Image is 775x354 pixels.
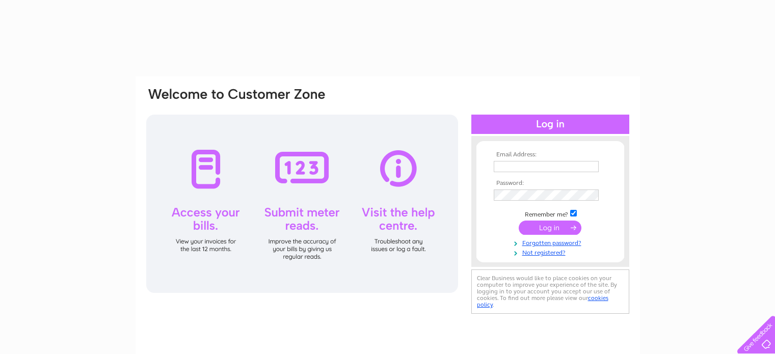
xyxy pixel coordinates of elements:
th: Password: [491,180,609,187]
a: Not registered? [494,247,609,257]
a: Forgotten password? [494,237,609,247]
input: Submit [519,221,581,235]
th: Email Address: [491,151,609,158]
div: Clear Business would like to place cookies on your computer to improve your experience of the sit... [471,269,629,314]
a: cookies policy [477,294,608,308]
td: Remember me? [491,208,609,219]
